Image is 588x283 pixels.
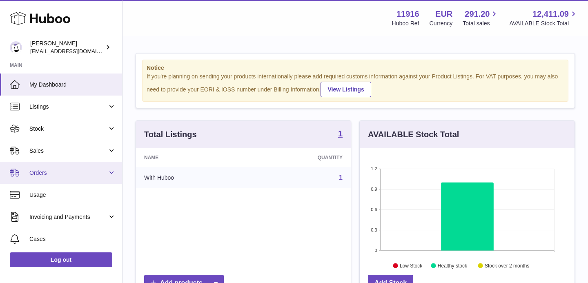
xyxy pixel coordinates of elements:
span: AVAILABLE Stock Total [509,20,578,27]
a: 291.20 Total sales [463,9,499,27]
span: [EMAIL_ADDRESS][DOMAIN_NAME] [30,48,120,54]
span: Orders [29,169,107,177]
td: With Huboo [136,167,249,188]
strong: Notice [147,64,564,72]
span: Listings [29,103,107,111]
span: My Dashboard [29,81,116,89]
text: 1.2 [371,166,377,171]
div: Currency [430,20,453,27]
span: Total sales [463,20,499,27]
span: 12,411.09 [532,9,569,20]
span: 291.20 [465,9,490,20]
a: Log out [10,252,112,267]
div: If you're planning on sending your products internationally please add required customs informati... [147,73,564,97]
text: Healthy stock [438,263,468,268]
a: 1 [338,129,343,139]
text: 0 [374,248,377,253]
a: 12,411.09 AVAILABLE Stock Total [509,9,578,27]
text: 0.6 [371,207,377,212]
strong: EUR [435,9,452,20]
strong: 11916 [396,9,419,20]
a: View Listings [321,82,371,97]
div: Huboo Ref [392,20,419,27]
text: 0.3 [371,227,377,232]
span: Invoicing and Payments [29,213,107,221]
img: info@bananaleafsupplements.com [10,41,22,53]
span: Sales [29,147,107,155]
a: 1 [339,174,343,181]
text: 0.9 [371,187,377,192]
h3: Total Listings [144,129,197,140]
span: Usage [29,191,116,199]
th: Name [136,148,249,167]
span: Cases [29,235,116,243]
strong: 1 [338,129,343,138]
th: Quantity [249,148,351,167]
h3: AVAILABLE Stock Total [368,129,459,140]
text: Stock over 2 months [485,263,529,268]
text: Low Stock [400,263,423,268]
div: [PERSON_NAME] [30,40,104,55]
span: Stock [29,125,107,133]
